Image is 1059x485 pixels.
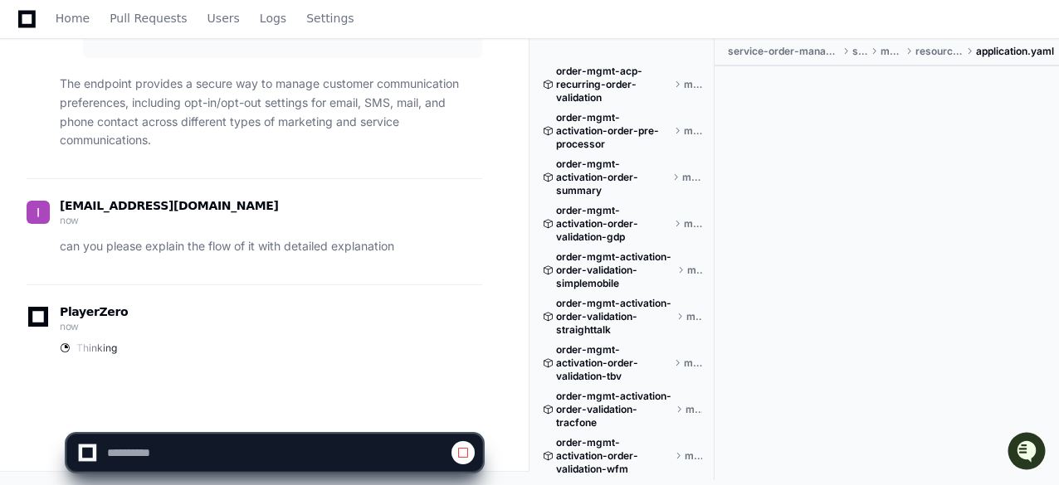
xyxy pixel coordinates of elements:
span: master [684,78,702,91]
span: master [684,356,702,370]
span: order-mgmt-activation-order-pre-processor [556,111,671,151]
span: order-mgmt-activation-order-validation-tracfone [556,390,672,429]
span: order-mgmt-activation-order-validation-tbv [556,343,671,383]
span: order-mgmt-activation-order-validation-simplemobile [556,250,674,290]
span: now [60,320,79,332]
span: master [684,124,702,138]
span: order-mgmt-activation-order-summary [556,158,669,197]
span: Home [56,13,90,23]
div: Welcome [17,66,302,93]
span: Pylon [165,174,201,187]
span: master [684,217,702,230]
span: order-mgmt-acp-recurring-order-validation [556,65,671,104]
p: The endpoint provides a secure way to manage customer communication preferences, including opt-in... [60,75,482,150]
a: Powered byPylon [117,173,201,187]
button: Start new chat [282,129,302,148]
span: master [686,403,702,416]
span: main [881,45,903,58]
img: PlayerZero [17,17,50,50]
span: master [682,171,702,184]
span: master [686,310,702,323]
img: ACg8ocK06T5W5ieIBhCCM0tfyQNGGH5PDXS7xz9geUINmv1x5Pp94A=s96-c [27,201,50,224]
span: now [60,214,79,226]
span: service-order-manager [728,45,838,58]
span: Pull Requests [110,13,187,23]
span: Settings [306,13,354,23]
div: We're offline, but we'll be back soon! [56,140,241,153]
span: master [687,264,703,277]
img: 1756235613930-3d25f9e4-fa56-45dd-b3ad-e072dfbd1548 [17,124,46,153]
iframe: Open customer support [1006,430,1051,475]
span: resources [915,45,963,58]
div: Start new chat [56,124,272,140]
span: Users [207,13,240,23]
span: [EMAIL_ADDRESS][DOMAIN_NAME] [60,199,278,212]
span: PlayerZero [60,307,128,317]
p: can you please explain the flow of it with detailed explanation [60,237,482,256]
span: order-mgmt-activation-order-validation-straighttalk [556,297,673,337]
span: application.yaml [976,45,1054,58]
span: src [852,45,867,58]
span: Logs [260,13,286,23]
span: order-mgmt-activation-order-validation-gdp [556,204,671,244]
span: Thinking [76,342,117,355]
